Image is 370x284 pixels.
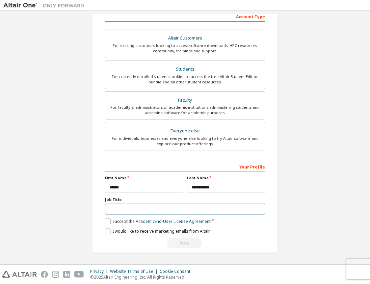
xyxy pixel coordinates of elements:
div: Your Profile [105,161,265,172]
div: Everyone else [109,126,261,136]
div: Faculty [109,96,261,105]
img: Altair One [3,2,88,9]
div: For individuals, businesses and everyone else looking to try Altair software and explore our prod... [109,136,261,147]
label: Last Name [187,175,265,181]
img: altair_logo.svg [2,271,37,278]
label: I accept the [105,218,211,224]
img: facebook.svg [41,271,48,278]
div: Website Terms of Use [110,269,160,274]
div: For faculty & administrators of academic institutions administering students and accessing softwa... [109,105,261,115]
div: Account Type [105,11,265,22]
img: youtube.svg [74,271,84,278]
img: linkedin.svg [63,271,70,278]
div: Read and acccept EULA to continue [105,238,265,248]
div: Cookie Consent [160,269,194,274]
label: Job Title [105,197,265,202]
div: Privacy [90,269,110,274]
div: For currently enrolled students looking to access the free Altair Student Edition bundle and all ... [109,74,261,85]
label: I would like to receive marketing emails from Altair [105,228,210,234]
div: Altair Customers [109,33,261,43]
div: For existing customers looking to access software downloads, HPC resources, community, trainings ... [109,43,261,54]
label: First Name [105,175,183,181]
img: instagram.svg [52,271,59,278]
a: Academic End-User License Agreement [136,218,211,224]
p: © 2025 Altair Engineering, Inc. All Rights Reserved. [90,274,194,280]
div: Students [109,64,261,74]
